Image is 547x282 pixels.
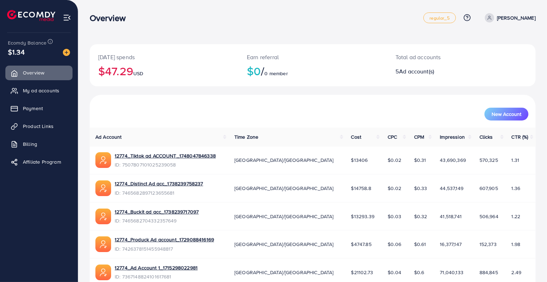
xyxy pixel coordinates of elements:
span: 1.36 [512,185,521,192]
span: Payment [23,105,43,112]
a: 12774_Distinct Ad acc_1738239758237 [115,180,203,187]
span: $0.03 [388,213,401,220]
span: Clicks [479,133,493,140]
span: 44,537,149 [440,185,463,192]
span: 2.49 [512,269,522,276]
span: CTR (%) [512,133,528,140]
span: $4747.85 [351,241,372,248]
span: ID: 7465682704332357649 [115,217,199,224]
span: 16,377,147 [440,241,462,248]
span: [GEOGRAPHIC_DATA]/[GEOGRAPHIC_DATA] [234,157,334,164]
span: My ad accounts [23,87,59,94]
img: logo [7,10,55,21]
span: $0.04 [388,269,401,276]
a: Overview [5,66,73,80]
span: 0 member [265,70,288,77]
span: Billing [23,140,37,148]
span: [GEOGRAPHIC_DATA]/[GEOGRAPHIC_DATA] [234,269,334,276]
span: ID: 7367148824101617681 [115,273,198,280]
span: 607,905 [479,185,498,192]
span: 1.98 [512,241,521,248]
span: $0.02 [388,157,401,164]
span: Ad Account [95,133,122,140]
span: $0.33 [414,185,427,192]
span: CPM [414,133,424,140]
h2: $0 [247,64,378,78]
a: My ad accounts [5,83,73,98]
span: $14758.8 [351,185,371,192]
span: $13293.39 [351,213,374,220]
span: ID: 7465682897123655681 [115,189,203,196]
p: Earn referral [247,53,378,61]
span: Ecomdy Balance [8,39,46,46]
span: $0.02 [388,185,401,192]
span: $21102.73 [351,269,373,276]
a: Payment [5,101,73,116]
p: [PERSON_NAME] [497,14,536,22]
span: 1.22 [512,213,521,220]
a: Billing [5,137,73,151]
a: 12774_Produck Ad account_1729088416169 [115,236,214,243]
span: $0.06 [388,241,401,248]
a: Affiliate Program [5,155,73,169]
span: $13406 [351,157,368,164]
h3: Overview [90,13,131,23]
img: ic-ads-acc.e4c84228.svg [95,265,111,280]
h2: 5 [396,68,490,75]
span: [GEOGRAPHIC_DATA]/[GEOGRAPHIC_DATA] [234,241,334,248]
span: ID: 7426378151455948817 [115,245,214,252]
p: Total ad accounts [396,53,490,61]
button: New Account [484,108,528,121]
span: CPC [388,133,397,140]
span: [GEOGRAPHIC_DATA]/[GEOGRAPHIC_DATA] [234,213,334,220]
img: ic-ads-acc.e4c84228.svg [95,236,111,252]
img: ic-ads-acc.e4c84228.svg [95,180,111,196]
span: New Account [492,112,521,117]
span: 41,518,741 [440,213,462,220]
span: $0.32 [414,213,427,220]
a: [PERSON_NAME] [482,13,536,22]
iframe: Chat [517,250,542,277]
span: Time Zone [234,133,258,140]
a: 12774_Tiktok ad ACCOUNT_1748047846338 [115,152,216,159]
span: Overview [23,69,44,76]
a: 12774_Ad Account 1_1715298022981 [115,264,198,271]
span: Cost [351,133,362,140]
img: menu [63,14,71,22]
span: 1.31 [512,157,519,164]
span: Product Links [23,123,54,130]
h2: $47.29 [98,64,230,78]
img: ic-ads-acc.e4c84228.svg [95,209,111,224]
span: $1.34 [8,47,25,57]
span: $0.31 [414,157,426,164]
p: [DATE] spends [98,53,230,61]
span: 71,040,133 [440,269,463,276]
span: 506,964 [479,213,498,220]
span: / [261,63,264,79]
a: 12774_Buckit ad acc_1738239717097 [115,208,199,215]
img: image [63,49,70,56]
span: $0.61 [414,241,426,248]
span: 570,325 [479,157,498,164]
span: Ad account(s) [399,67,434,75]
span: USD [133,70,143,77]
span: 152,373 [479,241,497,248]
span: Affiliate Program [23,158,61,165]
img: ic-ads-acc.e4c84228.svg [95,152,111,168]
span: 43,690,369 [440,157,466,164]
span: ID: 7507807101025239058 [115,161,216,168]
a: Product Links [5,119,73,133]
span: regular_5 [429,16,449,20]
a: regular_5 [423,12,456,23]
span: Impression [440,133,465,140]
span: $0.6 [414,269,424,276]
span: [GEOGRAPHIC_DATA]/[GEOGRAPHIC_DATA] [234,185,334,192]
span: 884,845 [479,269,498,276]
